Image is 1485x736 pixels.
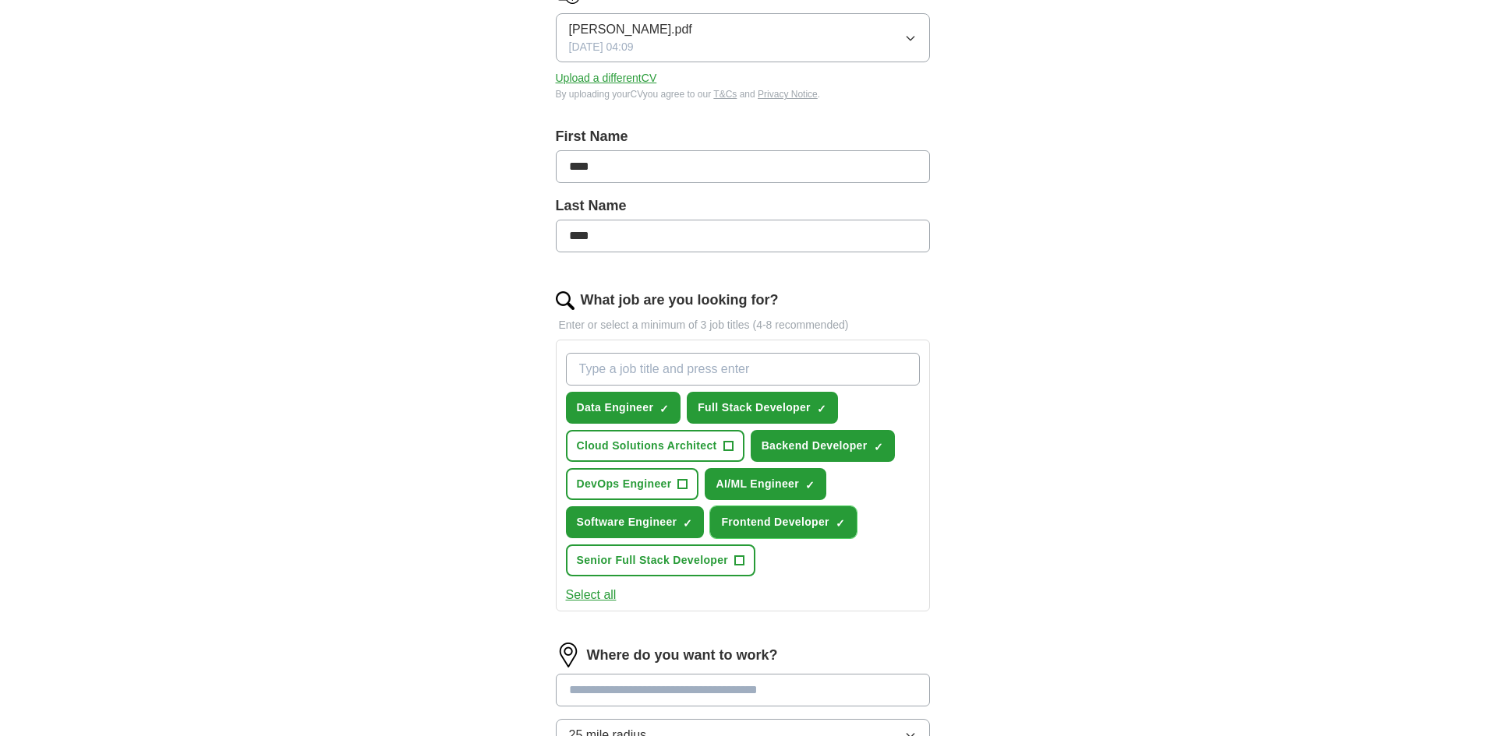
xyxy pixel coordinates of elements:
[751,430,895,462] button: Backend Developer✓
[566,506,705,538] button: Software Engineer✓
[836,517,845,530] span: ✓
[569,20,692,39] span: [PERSON_NAME].pdf
[762,438,868,454] span: Backend Developer
[556,13,930,62] button: [PERSON_NAME].pdf[DATE] 04:09
[556,70,657,86] button: Upload a differentCV
[716,476,799,492] span: AI/ML Engineer
[659,403,669,415] span: ✓
[874,441,883,453] span: ✓
[556,126,930,147] label: First Name
[587,645,778,666] label: Where do you want to work?
[577,476,672,492] span: DevOps Engineer
[721,514,829,530] span: Frontend Developer
[556,643,581,667] img: location.png
[569,39,634,55] span: [DATE] 04:09
[713,89,737,100] a: T&Cs
[556,317,930,333] p: Enter or select a minimum of 3 job titles (4-8 recommended)
[577,400,654,416] span: Data Engineer
[566,586,617,604] button: Select all
[566,353,920,386] input: Type a job title and press enter
[817,403,826,415] span: ✓
[556,195,930,217] label: Last Name
[556,87,930,101] div: By uploading your CV you agree to our and .
[805,479,815,491] span: ✓
[698,400,811,416] span: Full Stack Developer
[581,290,779,311] label: What job are you looking for?
[705,468,826,500] button: AI/ML Engineer✓
[566,468,699,500] button: DevOps Engineer
[566,430,744,462] button: Cloud Solutions Architect
[577,552,729,569] span: Senior Full Stack Developer
[566,392,681,424] button: Data Engineer✓
[710,506,857,538] button: Frontend Developer✓
[556,291,575,310] img: search.png
[566,544,756,576] button: Senior Full Stack Developer
[683,517,692,530] span: ✓
[577,514,677,530] span: Software Engineer
[758,89,818,100] a: Privacy Notice
[577,438,717,454] span: Cloud Solutions Architect
[687,392,838,424] button: Full Stack Developer✓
